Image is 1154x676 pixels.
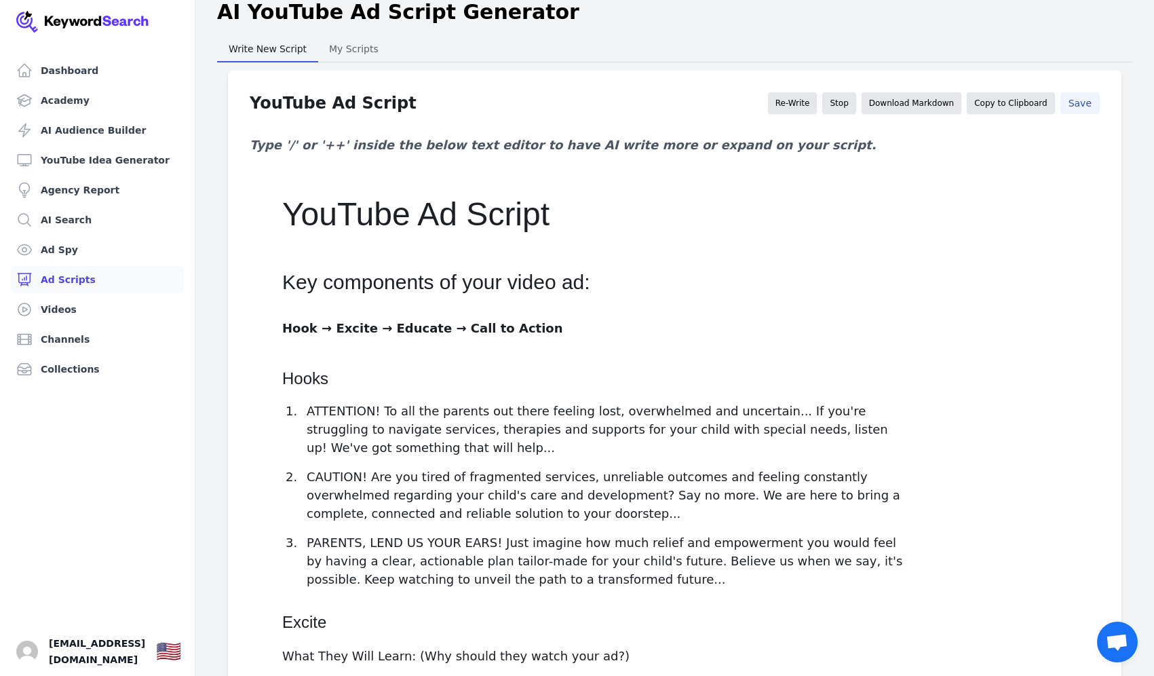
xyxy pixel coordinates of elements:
[324,39,384,58] span: My Scripts
[282,269,912,296] h2: Key components of your video ad:
[156,638,181,665] button: 🇺🇸
[1060,92,1100,114] button: Save
[768,92,818,114] button: Re-Write
[11,147,184,174] a: YouTube Idea Generator
[250,125,1100,166] div: Type '/' or '++' inside the below text editor to have AI write more or expand on your script.
[156,639,181,664] div: 🇺🇸
[11,206,184,233] a: AI Search
[11,57,184,84] a: Dashboard
[11,236,184,263] a: Ad Spy
[223,39,312,58] span: Write New Script
[282,198,912,231] h1: YouTube Ad Script
[16,641,38,662] button: Open user button
[1097,622,1138,662] div: Open chat
[307,402,912,457] p: ATTENTION! To all the parents out there feeling lost, overwhelmed and uncertain... If you're stru...
[967,92,1054,114] button: Copy to Clipboard
[11,326,184,353] a: Channels
[282,367,912,391] h3: Hooks
[307,533,912,588] p: PARENTS, LEND US YOUR EARS! Just imagine how much relief and empowerment you would feel by having...
[307,468,912,523] p: CAUTION! Are you tired of fragmented services, unreliable outcomes and feeling constantly overwhe...
[11,176,184,204] a: Agency Report
[250,92,417,114] div: YouTube Ad Script
[862,92,961,114] button: Download Markdown
[11,266,184,293] a: Ad Scripts
[282,645,912,667] p: What They Will Learn: (Why should they watch your ad?)
[11,356,184,383] a: Collections
[282,321,563,335] strong: Hook → Excite → Educate → Call to Action
[11,87,184,114] a: Academy
[11,117,184,144] a: AI Audience Builder
[11,296,184,323] a: Videos
[16,11,149,33] img: Your Company
[822,92,855,114] button: Stop
[282,610,912,635] h3: Excite
[49,635,145,668] span: [EMAIL_ADDRESS][DOMAIN_NAME]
